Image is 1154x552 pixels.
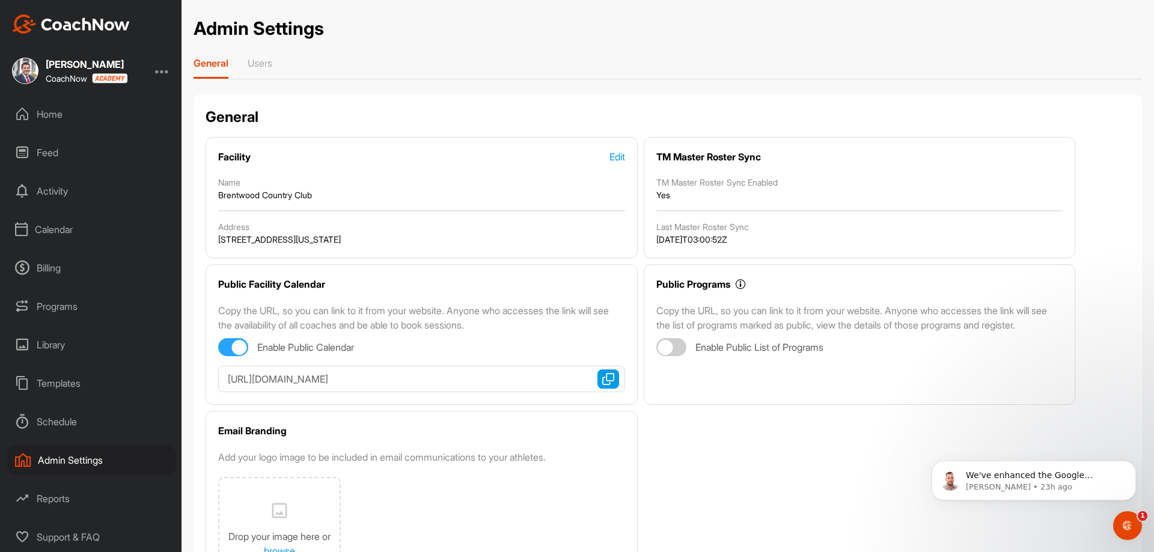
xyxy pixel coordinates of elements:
[12,14,130,34] img: CoachNow
[12,58,38,84] img: square_d323191d486cf8d31669c9ac1fd8c87e.jpg
[248,57,272,69] p: Users
[194,15,324,42] h1: Admin Settings
[52,35,204,176] span: We've enhanced the Google Calendar integration for a more seamless experience. If you haven't lin...
[228,529,331,544] p: Drop your image here or
[218,150,251,164] div: Facility
[7,407,176,437] div: Schedule
[656,233,1063,246] div: [DATE]T03:00:52Z
[7,522,176,552] div: Support & FAQ
[656,220,1063,233] div: Last Master Roster Sync
[218,450,625,464] div: Add your logo image to be included in email communications to your athletes.
[46,73,127,83] div: CoachNow
[7,368,176,398] div: Templates
[218,176,625,189] div: Name
[218,220,625,233] div: Address
[46,59,127,69] div: [PERSON_NAME]
[7,291,176,321] div: Programs
[7,214,176,244] div: Calendar
[609,150,625,164] div: Edit
[194,57,228,69] p: General
[7,138,176,168] div: Feed
[206,106,258,128] h2: General
[7,484,176,514] div: Reports
[257,341,354,354] span: Enable Public Calendar
[7,253,176,283] div: Billing
[7,330,176,360] div: Library
[92,73,127,83] img: CoachNow acadmey
[602,373,614,385] img: Copy
[218,233,625,246] div: [STREET_ADDRESS][US_STATE]
[270,502,288,529] img: svg+xml;base64,PHN2ZyB3aWR0aD0iMjQiIGhlaWdodD0iMjQiIHZpZXdCb3g9IjAgMCAyNCAyNCIgZmlsbD0ibm9uZSIgeG...
[218,277,325,291] div: Public Facility Calendar
[695,341,823,354] span: Enable Public List of Programs
[218,189,625,201] div: Brentwood Country Club
[7,445,176,475] div: Admin Settings
[656,176,1063,189] div: TM Master Roster Sync Enabled
[597,369,619,389] button: Copy
[656,189,1063,201] div: Yes
[1113,511,1142,540] iframe: Intercom live chat
[914,435,1154,520] iframe: Intercom notifications message
[656,303,1063,332] p: Copy the URL, so you can link to it from your website. Anyone who accesses the link will see the ...
[218,423,287,438] div: Email Branding
[218,303,625,332] p: Copy the URL, so you can link to it from your website. Anyone who accesses the link will see the ...
[656,150,761,164] div: TM Master Roster Sync
[656,277,730,291] div: Public Programs
[1138,511,1147,521] span: 1
[52,46,207,57] p: Message from Alex, sent 23h ago
[7,99,176,129] div: Home
[7,176,176,206] div: Activity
